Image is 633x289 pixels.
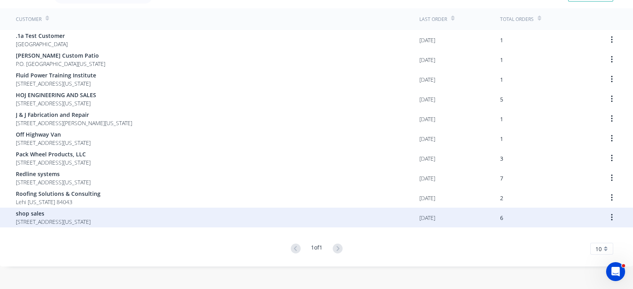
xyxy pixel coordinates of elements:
span: [GEOGRAPHIC_DATA] [16,40,68,48]
span: Lehi [US_STATE] 84043 [16,198,100,206]
span: [STREET_ADDRESS][PERSON_NAME][US_STATE] [16,119,132,127]
div: [DATE] [419,135,435,143]
span: 10 [595,245,602,253]
span: J & J Fabrication and Repair [16,111,132,119]
div: 3 [500,154,503,163]
span: [STREET_ADDRESS][US_STATE] [16,99,96,107]
div: 1 [500,75,503,84]
div: 5 [500,95,503,103]
div: [DATE] [419,56,435,64]
div: Total Orders [500,16,534,23]
span: Redline systems [16,170,91,178]
div: [DATE] [419,154,435,163]
div: [DATE] [419,95,435,103]
span: [STREET_ADDRESS][US_STATE] [16,139,91,147]
span: shop sales [16,209,91,218]
div: [DATE] [419,214,435,222]
div: [DATE] [419,75,435,84]
span: [PERSON_NAME] Custom Patio [16,51,105,60]
span: Off Highway Van [16,130,91,139]
div: 1 [500,135,503,143]
span: [STREET_ADDRESS][US_STATE] [16,178,91,186]
div: 1 [500,56,503,64]
div: [DATE] [419,194,435,202]
span: [STREET_ADDRESS][US_STATE] [16,158,91,167]
span: Pack Wheel Products, LLC [16,150,91,158]
div: [DATE] [419,174,435,182]
div: Last Order [419,16,447,23]
span: HOJ ENGINEERING AND SALES [16,91,96,99]
iframe: Intercom live chat [606,262,625,281]
div: 6 [500,214,503,222]
span: .1a Test Customer [16,32,68,40]
span: P.O. [GEOGRAPHIC_DATA][US_STATE] [16,60,105,68]
div: 1 [500,115,503,123]
div: 2 [500,194,503,202]
span: Roofing Solutions & Consulting [16,190,100,198]
div: 7 [500,174,503,182]
span: [STREET_ADDRESS][US_STATE] [16,79,96,88]
span: Fluid Power Training Institute [16,71,96,79]
div: 1 [500,36,503,44]
div: 1 of 1 [311,243,322,255]
div: Customer [16,16,42,23]
div: [DATE] [419,115,435,123]
span: [STREET_ADDRESS][US_STATE] [16,218,91,226]
div: [DATE] [419,36,435,44]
